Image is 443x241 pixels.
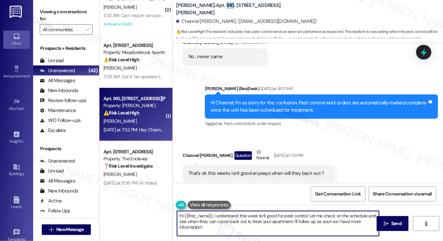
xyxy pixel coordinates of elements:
div: Archived on [DATE] [103,20,165,28]
strong: ⚠️ Risk Level: High [103,57,139,62]
b: [PERSON_NAME]: Apt. 910, [STREET_ADDRESS][PERSON_NAME] [176,2,309,16]
div: (42) [87,65,99,76]
div: Apt. [STREET_ADDRESS] [103,42,165,49]
div: Unread [40,168,64,175]
div: Unread [40,57,64,64]
span: Send [391,220,402,227]
a: Leads [3,194,30,212]
button: Share Conversation via email [369,186,436,201]
a: Site Visit • [3,96,30,114]
span: • [26,236,27,241]
div: Prospects + Residents [33,45,99,52]
div: Tagged as: [183,182,335,191]
div: Property: Meadowbrook Apartments [103,49,165,56]
i:  [49,227,54,232]
div: Channel [PERSON_NAME] [183,149,335,165]
div: Neutral [255,149,271,163]
div: New Inbounds [40,187,78,194]
a: Buildings [3,161,30,179]
span: [PERSON_NAME] [103,4,137,10]
div: [DATE] at 4:07 AM [259,85,292,92]
div: Follow Ups [40,207,70,214]
div: Channel [PERSON_NAME] [183,39,267,48]
div: Active [40,197,62,204]
div: Prospects [33,145,99,152]
div: 3:29 AM: Got it. I've updated the work order with this info and will ensure the team is aware you... [103,73,394,79]
div: No , never came [188,53,222,60]
span: Share Conversation via email [373,190,432,197]
div: Apt. [STREET_ADDRESS] [103,148,165,155]
textarea: Hi {{first_name}}, I understand this week isn't good for pest control. Let me check on the schedu... [177,211,379,236]
span: • [24,105,25,110]
img: ResiDesk Logo [10,6,23,18]
a: Inbox [3,31,30,49]
button: Get Conversation Link [311,186,365,201]
div: That's ok this weeks isn't good anyways when will they back out ? [188,170,324,177]
div: [DATE] at 11:56 PM: (A Video) [103,180,157,186]
div: WO Follow-ups [40,117,81,124]
strong: ❓ Risk Level: Investigate [103,163,153,169]
div: Review follow-ups [40,97,86,104]
div: [DATE] at 7:51 PM [272,152,303,159]
div: Question [234,151,252,160]
div: Escalate [40,127,66,134]
span: Get Conversation Link [315,190,361,197]
span: • [23,138,24,143]
div: Channel [PERSON_NAME]. ([EMAIL_ADDRESS][DOMAIN_NAME]) [176,18,317,25]
div: [PERSON_NAME] (ResiDesk) [205,85,438,94]
span: Pest control , [224,121,246,126]
button: New Message [42,224,91,235]
button: Send [377,216,409,231]
div: [DATE] at 7:52 PM: Hey Channel, we appreciate your text! We'll be back at 11AM to help you out. I... [103,127,384,133]
i:  [86,27,89,32]
div: Apt. 910, [STREET_ADDRESS][PERSON_NAME] [103,95,165,102]
div: Hi Channel, I’m so sorry for the confusion. Pest control work orders are automatically marked com... [211,99,427,114]
div: Unanswered [40,158,75,165]
div: Tagged as: [205,119,438,128]
label: Viewing conversations for [40,7,93,24]
span: • [30,73,31,77]
span: [PERSON_NAME] [103,65,137,71]
span: New Message [56,226,84,233]
div: Property: The Enclaves [103,155,165,162]
div: New Inbounds [40,87,78,94]
span: [PERSON_NAME] [103,171,137,177]
div: Property: [PERSON_NAME] [103,102,165,109]
input: All communities [43,24,82,35]
div: All Messages [40,178,75,184]
div: Maintenance [40,107,76,114]
div: All Messages [40,77,75,84]
i:  [423,221,428,226]
i:  [384,221,389,226]
a: Insights • [3,129,30,147]
div: 3:32 AM: Can I report cars parking in the lot without the apartment stickers/tag on them to you? ... [103,12,349,18]
div: Unanswered [40,67,75,74]
strong: ⚠️ Risk Level: High [103,110,139,116]
span: Work order request [246,121,281,126]
span: [PERSON_NAME] [103,118,137,124]
span: : The resident indicates that pest control services were not performed as expected. The resident ... [176,28,443,43]
strong: ⚠️ Risk Level: High [176,29,205,34]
